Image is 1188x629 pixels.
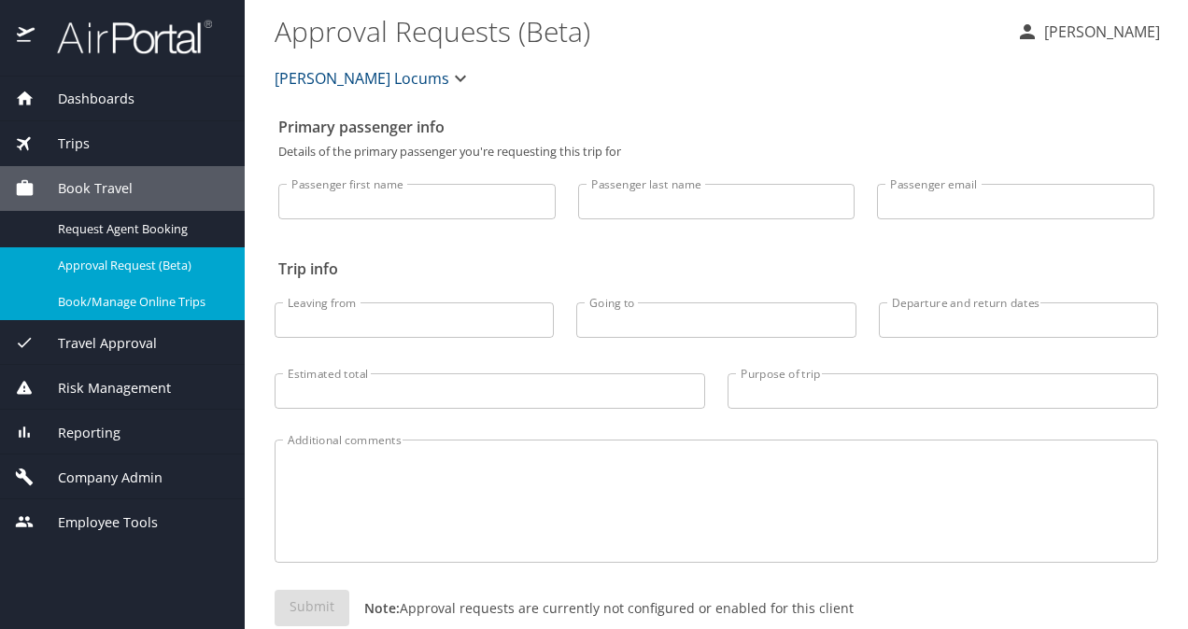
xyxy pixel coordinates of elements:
span: Reporting [35,423,120,443]
h2: Trip info [278,254,1154,284]
p: Approval requests are currently not configured or enabled for this client [349,598,854,618]
strong: Note: [364,599,400,617]
span: Approval Request (Beta) [58,257,222,274]
button: [PERSON_NAME] Locums [267,60,479,97]
span: Request Agent Booking [58,220,222,238]
p: [PERSON_NAME] [1039,21,1160,43]
span: Risk Management [35,378,171,398]
span: [PERSON_NAME] Locums [275,65,449,91]
span: Company Admin [35,468,163,488]
p: Details of the primary passenger you're requesting this trip for [278,146,1154,158]
h2: Primary passenger info [278,112,1154,142]
span: Dashboards [35,89,134,109]
h1: Approval Requests (Beta) [275,2,1001,60]
span: Travel Approval [35,333,157,354]
span: Employee Tools [35,512,158,533]
img: airportal-logo.png [36,19,212,55]
span: Trips [35,133,90,154]
span: Book/Manage Online Trips [58,293,222,311]
img: icon-airportal.png [17,19,36,55]
button: [PERSON_NAME] [1009,15,1167,49]
span: Book Travel [35,178,133,199]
